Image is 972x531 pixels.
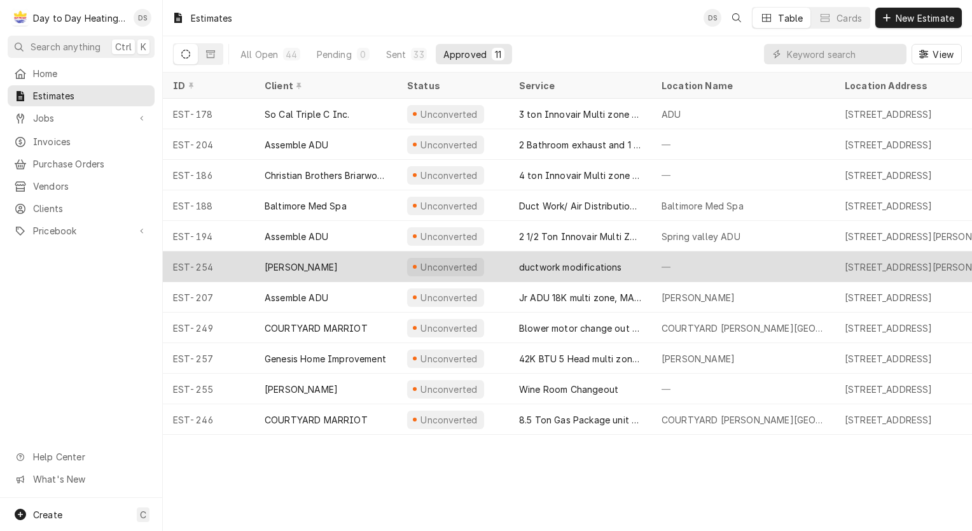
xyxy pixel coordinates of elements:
[265,169,387,182] div: Christian Brothers Briarwood
[407,79,496,92] div: Status
[494,48,502,61] div: 11
[704,9,721,27] div: DS
[419,230,479,243] div: Unconverted
[845,169,933,182] div: [STREET_ADDRESS]
[662,322,824,335] div: COURTYARD [PERSON_NAME][GEOGRAPHIC_DATA]
[419,291,479,304] div: Unconverted
[413,48,424,61] div: 33
[265,199,347,213] div: Baltimore Med Spa
[173,79,242,92] div: ID
[33,67,148,80] span: Home
[704,9,721,27] div: David Silvestre's Avatar
[651,374,835,404] div: —
[240,48,278,61] div: All Open
[265,230,328,243] div: Assemble ADU
[33,509,62,520] span: Create
[519,230,641,243] div: 2 1/2 Ton Innovair Multi Zone, Exhaust duct work
[8,153,155,174] a: Purchase Orders
[419,108,479,121] div: Unconverted
[443,48,487,61] div: Approved
[8,198,155,219] a: Clients
[875,8,962,28] button: New Estimate
[163,160,254,190] div: EST-186
[265,352,386,365] div: Genesis Home Improvement
[33,111,129,125] span: Jobs
[163,313,254,343] div: EST-249
[419,352,479,365] div: Unconverted
[419,169,479,182] div: Unconverted
[8,131,155,152] a: Invoices
[286,48,297,61] div: 44
[386,48,406,61] div: Sent
[359,48,367,61] div: 0
[33,135,148,148] span: Invoices
[662,291,735,304] div: [PERSON_NAME]
[519,138,641,152] div: 2 Bathroom exhaust and 1 supply Can/register
[8,469,155,490] a: Go to What's New
[662,108,681,121] div: ADU
[265,260,338,274] div: [PERSON_NAME]
[837,11,862,25] div: Cards
[141,40,146,53] span: K
[265,383,338,396] div: [PERSON_NAME]
[11,9,29,27] div: D
[265,79,384,92] div: Client
[519,79,639,92] div: Service
[163,190,254,221] div: EST-188
[163,282,254,313] div: EST-207
[662,199,744,213] div: Baltimore Med Spa
[893,11,957,25] span: New Estimate
[912,44,962,64] button: View
[33,202,148,215] span: Clients
[163,99,254,129] div: EST-178
[134,9,151,27] div: David Silvestre's Avatar
[778,11,803,25] div: Table
[845,199,933,213] div: [STREET_ADDRESS]
[33,180,148,193] span: Vendors
[419,413,479,427] div: Unconverted
[519,322,641,335] div: Blower motor change out for ICP unit
[845,108,933,121] div: [STREET_ADDRESS]
[662,79,822,92] div: Location Name
[265,413,368,427] div: COURTYARD MARRIOT
[33,450,147,464] span: Help Center
[845,352,933,365] div: [STREET_ADDRESS]
[662,230,740,243] div: Spring valley ADU
[163,343,254,374] div: EST-257
[317,48,352,61] div: Pending
[134,9,151,27] div: DS
[662,352,735,365] div: [PERSON_NAME]
[31,40,101,53] span: Search anything
[519,169,641,182] div: 4 ton Innovair Multi zone system
[519,383,618,396] div: Wine Room Changeout
[519,260,622,274] div: ductwork modifications
[651,251,835,282] div: —
[787,44,900,64] input: Keyword search
[845,383,933,396] div: [STREET_ADDRESS]
[163,129,254,160] div: EST-204
[662,413,824,427] div: COURTYARD [PERSON_NAME][GEOGRAPHIC_DATA]
[419,138,479,152] div: Unconverted
[265,108,349,121] div: So Cal Triple C Inc.
[726,8,747,28] button: Open search
[8,220,155,241] a: Go to Pricebook
[33,472,147,486] span: What's New
[651,160,835,190] div: —
[163,404,254,435] div: EST-246
[845,413,933,427] div: [STREET_ADDRESS]
[265,291,328,304] div: Assemble ADU
[265,138,328,152] div: Assemble ADU
[419,383,479,396] div: Unconverted
[33,89,148,103] span: Estimates
[11,9,29,27] div: Day to Day Heating and Cooling's Avatar
[8,36,155,58] button: Search anythingCtrlK
[519,352,641,365] div: 42K BTU 5 Head multi zone system install
[8,63,155,84] a: Home
[845,291,933,304] div: [STREET_ADDRESS]
[519,413,641,427] div: 8.5 Ton Gas Package unit change out
[419,322,479,335] div: Unconverted
[519,108,641,121] div: 3 ton Innovair Multi zone system
[115,40,132,53] span: Ctrl
[33,157,148,171] span: Purchase Orders
[140,508,146,521] span: C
